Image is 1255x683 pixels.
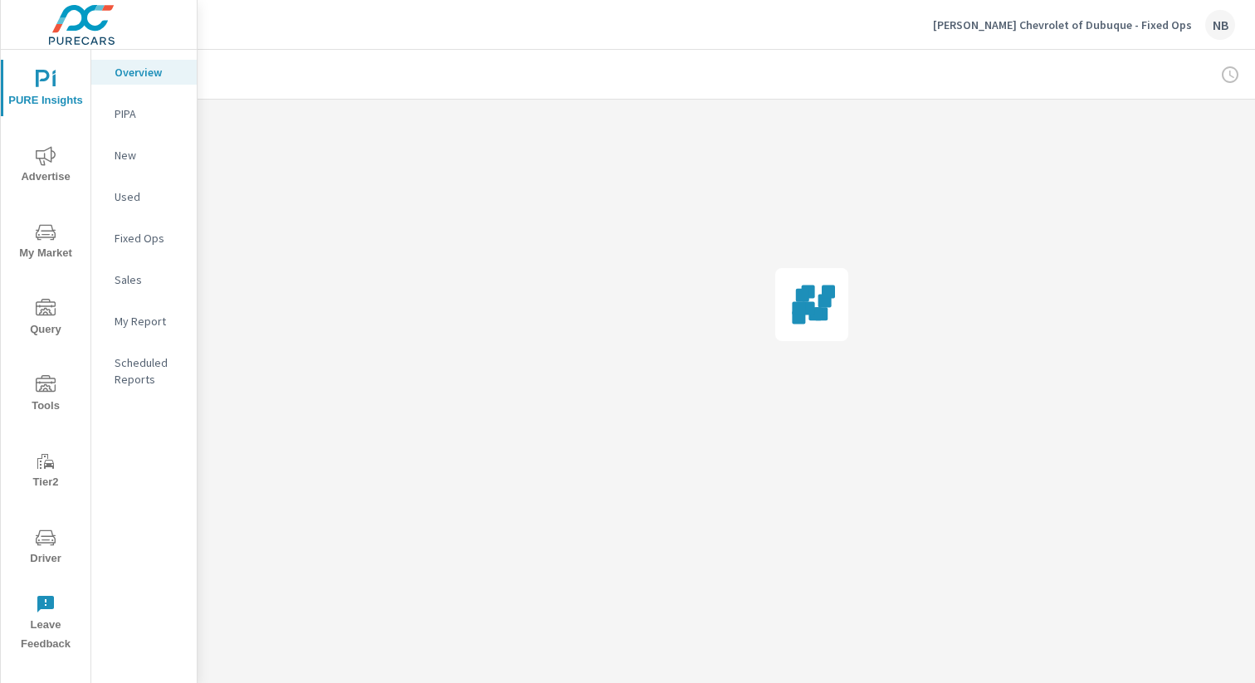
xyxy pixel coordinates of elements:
p: Overview [115,64,183,80]
div: Overview [91,60,197,85]
div: Used [91,184,197,209]
span: Leave Feedback [6,594,85,654]
div: NB [1205,10,1235,40]
p: New [115,147,183,163]
p: PIPA [115,105,183,122]
span: Driver [6,528,85,568]
div: My Report [91,309,197,334]
p: [PERSON_NAME] Chevrolet of Dubuque - Fixed Ops [933,17,1192,32]
p: My Report [115,313,183,329]
span: Advertise [6,146,85,187]
p: Scheduled Reports [115,354,183,388]
span: PURE Insights [6,70,85,110]
p: Used [115,188,183,205]
div: Fixed Ops [91,226,197,251]
div: Sales [91,267,197,292]
p: Fixed Ops [115,230,183,246]
div: nav menu [1,50,90,661]
div: New [91,143,197,168]
span: Tier2 [6,451,85,492]
span: Query [6,299,85,339]
span: Tools [6,375,85,416]
span: My Market [6,222,85,263]
div: PIPA [91,101,197,126]
p: Sales [115,271,183,288]
div: Scheduled Reports [91,350,197,392]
